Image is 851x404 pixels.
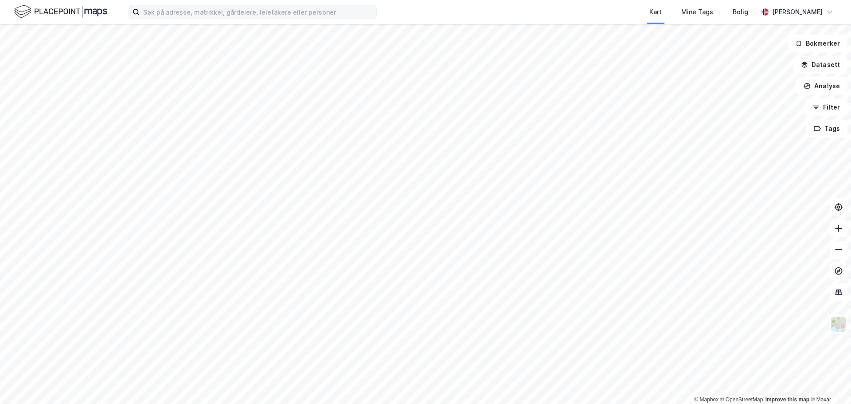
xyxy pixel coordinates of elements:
img: Z [830,316,847,333]
div: Bolig [733,7,748,17]
input: Søk på adresse, matrikkel, gårdeiere, leietakere eller personer [140,5,376,19]
iframe: Chat Widget [807,361,851,404]
button: Bokmerker [788,35,847,52]
button: Datasett [793,56,847,74]
a: OpenStreetMap [720,396,763,403]
a: Improve this map [765,396,809,403]
button: Analyse [796,77,847,95]
div: Mine Tags [681,7,713,17]
img: logo.f888ab2527a4732fd821a326f86c7f29.svg [14,4,107,20]
div: Kart [649,7,662,17]
div: [PERSON_NAME] [772,7,823,17]
a: Mapbox [694,396,718,403]
button: Filter [805,98,847,116]
button: Tags [806,120,847,137]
